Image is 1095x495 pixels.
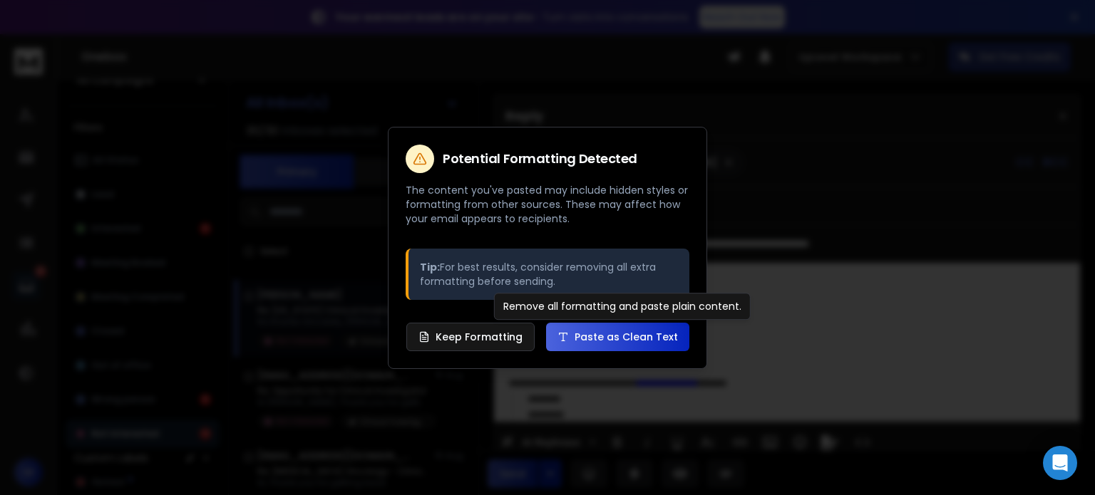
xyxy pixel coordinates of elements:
[494,293,751,320] div: Remove all formatting and paste plain content.
[443,152,637,165] h2: Potential Formatting Detected
[546,323,689,351] button: Paste as Clean Text
[406,323,535,351] button: Keep Formatting
[406,183,689,226] p: The content you've pasted may include hidden styles or formatting from other sources. These may a...
[420,260,440,274] strong: Tip:
[1043,446,1077,480] div: Open Intercom Messenger
[420,260,678,288] p: For best results, consider removing all extra formatting before sending.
